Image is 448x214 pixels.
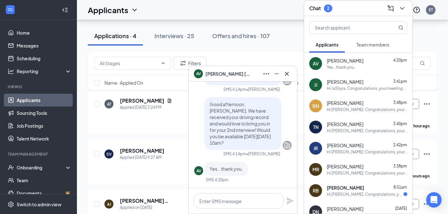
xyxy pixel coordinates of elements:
[17,26,71,39] a: Home
[413,6,420,14] svg: QuestionInfo
[327,142,363,149] span: [PERSON_NAME]
[17,119,71,132] a: Job Postings
[120,204,176,211] div: Applied on [DATE]
[408,124,430,128] b: an hour ago
[327,79,363,85] span: [PERSON_NAME]
[120,197,176,204] h5: [PERSON_NAME] [PERSON_NAME]
[409,174,430,178] b: 7 hours ago
[398,4,406,12] svg: ChevronDown
[62,7,68,13] svg: Collapse
[17,132,71,145] a: Talent Network
[246,87,280,92] span: • [PERSON_NAME]
[262,70,270,78] svg: Ellipses
[327,5,329,11] div: 2
[283,70,291,78] svg: Cross
[154,32,194,40] div: Interviews · 25
[394,185,407,190] span: 8:51am
[8,84,70,90] div: Hiring
[327,206,363,212] span: [PERSON_NAME]
[94,32,137,40] div: Applications · 4
[212,32,270,40] div: Offers and hires · 107
[17,52,71,65] a: Scheduling
[17,39,71,52] a: Messages
[316,42,338,47] span: Applicants
[312,166,319,173] div: MR
[161,61,166,66] svg: ChevronDown
[271,69,282,79] button: Minimize
[196,168,201,174] div: AV
[205,70,250,77] span: [PERSON_NAME] [PERSON_NAME]
[393,100,407,105] span: 3:48pm
[273,70,280,78] svg: Minimize
[120,147,164,154] h5: [PERSON_NAME]
[179,59,187,67] svg: Filter
[393,58,407,63] span: 4:20pm
[107,101,111,107] div: AT
[8,164,14,171] svg: UserCheck
[313,145,318,151] div: JR
[327,121,363,127] span: [PERSON_NAME]
[327,192,403,197] div: Hi [PERSON_NAME]. Congratulations, your meeting with [DEMOGRAPHIC_DATA]-fil-A for Team Member at ...
[327,184,364,191] span: [PERSON_NAME]
[17,174,71,187] a: Team
[393,142,407,147] span: 2:42pm
[17,107,71,119] a: Sourcing Tools
[327,170,407,176] div: Hi [PERSON_NAME]. Congratulations, your meeting with [DEMOGRAPHIC_DATA]-fil-A for Team Member at ...
[17,94,71,107] a: Applicants
[356,42,389,47] span: Team members
[17,201,62,208] div: Switch to admin view
[313,187,319,194] div: RB
[429,7,433,13] div: ET
[174,57,206,70] button: Filter Filters
[313,124,319,130] div: TN
[398,25,403,30] svg: MagnifyingGlass
[120,104,172,111] div: Applied [DATE] 3:24 PM
[393,121,407,126] span: 3:40pm
[393,79,407,84] span: 3:41pm
[309,5,321,12] h3: Chat
[210,101,271,146] span: Good afternoon, [PERSON_NAME]. We have received your driving record and would love to bring you i...
[7,6,13,13] svg: WorkstreamLogo
[423,100,431,108] svg: Ellipses
[327,100,363,106] span: [PERSON_NAME]
[327,86,407,91] div: Hi JaShyra. Congratulations, your meeting with [DEMOGRAPHIC_DATA]-fil-A for Team Member at [GEOGR...
[261,69,271,79] button: Ellipses
[282,69,292,79] button: Cross
[206,177,228,183] div: SMS 4:20pm
[8,68,14,74] svg: Analysis
[423,150,431,158] svg: Ellipses
[120,97,164,104] h5: [PERSON_NAME]
[397,3,407,13] button: ChevronDown
[426,192,442,208] div: Open Intercom Messenger
[393,164,407,168] span: 3:38pm
[120,154,164,161] div: Applied [DATE] 9:27 AM
[310,21,386,34] input: Search applicant
[286,197,294,205] svg: Plane
[327,149,407,155] div: Hi [PERSON_NAME]. Congratulations, your meeting with [DEMOGRAPHIC_DATA]-fil-A for Team Member at ...
[327,57,363,64] span: [PERSON_NAME]
[387,4,394,12] svg: ComposeMessage
[8,201,14,208] svg: Settings
[210,166,243,172] span: Yes...thank you.
[327,128,407,133] div: Hi [PERSON_NAME]. Congratulations, your meeting with [DEMOGRAPHIC_DATA]-fil-A for Front of House ...
[167,98,172,103] svg: Document
[314,81,317,88] div: JJ
[131,6,138,14] svg: ChevronDown
[312,103,319,109] div: BN
[223,87,246,92] div: SMS 4:14pm
[313,60,319,67] div: AV
[17,164,66,171] div: Onboarding
[246,151,280,157] span: • [PERSON_NAME]
[420,61,425,66] svg: MagnifyingGlass
[17,187,71,200] a: DocumentsCrown
[223,151,246,157] div: SMS 4:14pm
[423,200,431,208] svg: Ellipses
[106,151,112,157] div: SV
[395,206,407,211] span: [DATE]
[283,141,291,149] svg: Company
[8,151,70,157] div: Team Management
[386,3,396,13] button: ComposeMessage
[100,60,158,67] input: All Stages
[88,4,128,15] h1: Applicants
